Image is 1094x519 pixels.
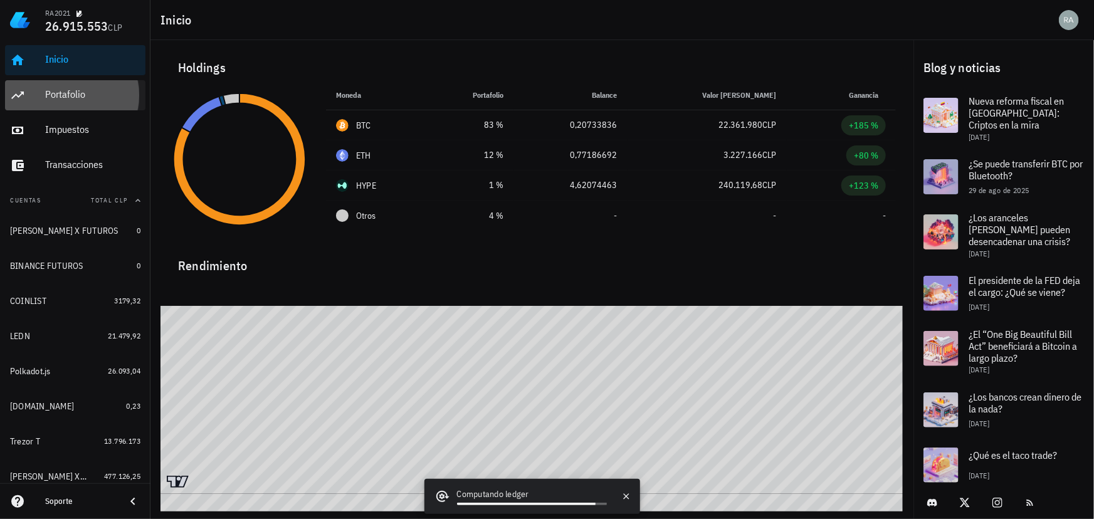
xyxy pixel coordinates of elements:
a: ¿Se puede transferir BTC por Bluetooth? 29 de ago de 2025 [913,149,1094,204]
span: 29 de ago de 2025 [969,186,1029,195]
div: +80 % [854,149,878,162]
span: Total CLP [91,196,128,204]
div: 1 % [438,179,504,192]
a: LEDN 21.479,92 [5,321,145,351]
span: ¿Qué es el taco trade? [969,449,1057,461]
th: Valor [PERSON_NAME] [628,80,787,110]
span: - [883,210,886,221]
span: [DATE] [969,471,989,480]
a: Transacciones [5,150,145,181]
div: Polkadot.js [10,366,51,377]
div: Impuestos [45,123,140,135]
div: Inicio [45,53,140,65]
div: [PERSON_NAME] X FUTUROS [10,226,118,236]
span: CLP [763,179,777,191]
div: ETH-icon [336,149,349,162]
div: 4 % [438,209,504,223]
th: Balance [514,80,628,110]
a: BINANCE FUTUROS 0 [5,251,145,281]
div: Holdings [168,48,896,88]
span: 26.093,04 [108,366,140,375]
span: CLP [763,119,777,130]
a: Portafolio [5,80,145,110]
span: [DATE] [969,302,989,312]
div: 0,20733836 [524,118,618,132]
a: [PERSON_NAME] X SPOT 477.126,25 [5,461,145,491]
span: El presidente de la FED deja el cargo: ¿Qué se viene? [969,274,1080,298]
a: Polkadot.js 26.093,04 [5,356,145,386]
span: Nueva reforma fiscal en [GEOGRAPHIC_DATA]: Criptos en la mira [969,95,1064,131]
a: COINLIST 3179,32 [5,286,145,316]
span: 3179,32 [114,296,140,305]
div: RA2021 [45,8,70,18]
a: Trezor T 13.796.173 [5,426,145,456]
span: 477.126,25 [104,471,140,481]
span: CLP [108,22,123,33]
div: avatar [1059,10,1079,30]
div: Computando ledger [457,488,607,503]
button: CuentasTotal CLP [5,186,145,216]
div: HYPE-icon [336,179,349,192]
span: 0 [137,226,140,235]
div: 12 % [438,149,504,162]
a: ¿El “One Big Beautiful Bill Act” beneficiará a Bitcoin a largo plazo? [DATE] [913,321,1094,382]
span: 13.796.173 [104,436,140,446]
span: 0 [137,261,140,270]
span: 0,23 [126,401,140,411]
span: 240.119,68 [719,179,763,191]
div: BTC-icon [336,119,349,132]
span: ¿Se puede transferir BTC por Bluetooth? [969,157,1083,182]
span: CLP [763,149,777,160]
div: BINANCE FUTUROS [10,261,83,271]
div: +123 % [849,179,878,192]
th: Moneda [326,80,428,110]
div: Trezor T [10,436,40,447]
span: [DATE] [969,132,989,142]
a: Nueva reforma fiscal en [GEOGRAPHIC_DATA]: Criptos en la mira [DATE] [913,88,1094,149]
div: HYPE [356,179,376,192]
a: Impuestos [5,115,145,145]
div: [DOMAIN_NAME] [10,401,74,412]
div: Transacciones [45,159,140,170]
div: COINLIST [10,296,46,307]
span: ¿Los aranceles [PERSON_NAME] pueden desencadenar una crisis? [969,211,1070,248]
span: Otros [356,209,376,223]
span: [DATE] [969,249,989,258]
a: [PERSON_NAME] X FUTUROS 0 [5,216,145,246]
span: ¿El “One Big Beautiful Bill Act” beneficiará a Bitcoin a largo plazo? [969,328,1077,364]
a: [DOMAIN_NAME] 0,23 [5,391,145,421]
a: ¿Qué es el taco trade? [DATE] [913,438,1094,493]
span: 22.361.980 [719,119,763,130]
th: Portafolio [428,80,514,110]
span: [DATE] [969,419,989,428]
span: - [774,210,777,221]
a: El presidente de la FED deja el cargo: ¿Qué se viene? [DATE] [913,266,1094,321]
div: +185 % [849,119,878,132]
span: 21.479,92 [108,331,140,340]
div: Rendimiento [168,246,896,276]
div: Blog y noticias [913,48,1094,88]
div: 0,77186692 [524,149,618,162]
h1: Inicio [160,10,197,30]
span: 26.915.553 [45,18,108,34]
div: Portafolio [45,88,140,100]
span: [DATE] [969,365,989,374]
div: LEDN [10,331,30,342]
div: Soporte [45,496,115,506]
div: ETH [356,149,371,162]
span: 3.227.166 [724,149,763,160]
div: [PERSON_NAME] X SPOT [10,471,87,482]
a: Charting by TradingView [167,476,189,488]
div: 4,62074463 [524,179,618,192]
a: ¿Los bancos crean dinero de la nada? [DATE] [913,382,1094,438]
span: Ganancia [849,90,886,100]
span: - [614,210,618,221]
img: LedgiFi [10,10,30,30]
div: 83 % [438,118,504,132]
a: Inicio [5,45,145,75]
span: ¿Los bancos crean dinero de la nada? [969,391,1081,415]
a: ¿Los aranceles [PERSON_NAME] pueden desencadenar una crisis? [DATE] [913,204,1094,266]
div: BTC [356,119,371,132]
